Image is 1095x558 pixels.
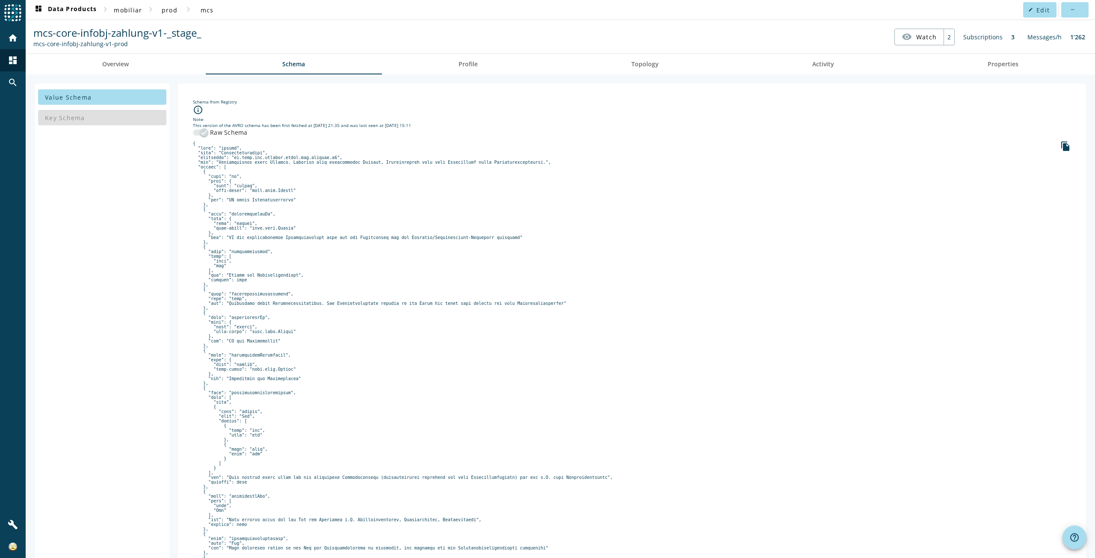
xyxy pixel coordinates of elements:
[459,61,478,67] span: Profile
[156,2,183,18] button: prod
[959,29,1007,45] div: Subscriptions
[201,6,214,14] span: mcs
[4,4,21,21] img: spoud-logo.svg
[162,6,178,14] span: prod
[8,33,18,43] mat-icon: home
[1069,532,1080,543] mat-icon: help_outline
[1070,7,1074,12] mat-icon: more_horiz
[33,5,44,15] mat-icon: dashboard
[916,30,937,44] span: Watch
[9,543,17,551] img: af918c374769b9f2fc363c81ec7e3749
[8,55,18,65] mat-icon: dashboard
[100,4,110,15] mat-icon: chevron_right
[1028,7,1033,12] mat-icon: edit
[193,116,1071,122] div: Note:
[145,4,156,15] mat-icon: chevron_right
[114,6,142,14] span: mobiliar
[193,105,203,115] i: info_outline
[183,4,193,15] mat-icon: chevron_right
[33,5,97,15] span: Data Products
[33,40,201,48] div: Kafka Topic: mcs-core-infobj-zahlung-v1-prod
[193,99,1071,105] div: Schema from Registry
[1036,6,1050,14] span: Edit
[902,32,912,42] mat-icon: visibility
[631,61,659,67] span: Topology
[1066,29,1089,45] div: 1’262
[895,29,944,44] button: Watch
[193,122,1071,128] div: This version of the AVRO schema has been first fetched at [DATE] 21:35 and was last seen at [DATE...
[110,2,145,18] button: mobiliar
[208,128,248,137] label: Raw Schema
[944,29,954,45] div: 2
[1023,2,1057,18] button: Edit
[8,520,18,530] mat-icon: build
[1060,141,1071,151] i: file_copy
[193,2,221,18] button: mcs
[812,61,834,67] span: Activity
[282,61,305,67] span: Schema
[988,61,1018,67] span: Properties
[33,26,201,40] span: mcs-core-infobj-zahlung-v1-_stage_
[45,93,92,101] span: Value Schema
[8,77,18,88] mat-icon: search
[30,2,100,18] button: Data Products
[1007,29,1019,45] div: 3
[38,89,166,105] button: Value Schema
[1023,29,1066,45] div: Messages/h
[102,61,129,67] span: Overview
